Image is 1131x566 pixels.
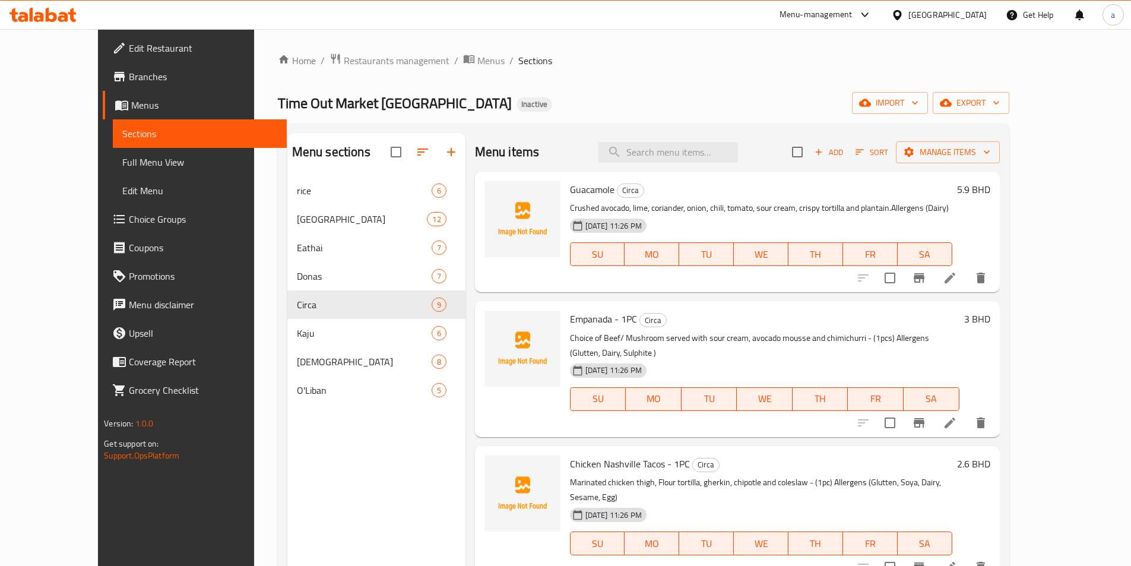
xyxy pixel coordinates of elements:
[843,532,898,555] button: FR
[793,387,848,411] button: TH
[848,387,904,411] button: FR
[517,99,552,109] span: Inactive
[686,390,733,407] span: TU
[122,155,277,169] span: Full Menu View
[103,262,287,290] a: Promotions
[1111,8,1115,21] span: a
[297,298,432,312] div: Circa
[129,355,277,369] span: Coverage Report
[957,456,990,472] h6: 2.6 BHD
[297,355,432,369] div: Zen
[103,319,287,347] a: Upsell
[902,535,948,552] span: SA
[475,143,540,161] h2: Menu items
[598,142,738,163] input: search
[129,383,277,397] span: Grocery Checklist
[905,145,990,160] span: Manage items
[570,310,637,328] span: Empanada - 1PC
[570,455,690,473] span: Chicken Nashville Tacos - 1PC
[640,314,666,327] span: Circa
[287,262,465,290] div: Donas7
[297,212,427,226] div: Florencia
[785,140,810,165] span: Select section
[408,138,437,166] span: Sort sections
[904,387,959,411] button: SA
[570,181,614,198] span: Guacamole
[427,214,445,225] span: 12
[104,448,179,463] a: Support.OpsPlatform
[797,390,844,407] span: TH
[625,242,679,266] button: MO
[810,143,848,162] span: Add item
[297,184,432,198] div: rice
[570,242,625,266] button: SU
[292,143,370,161] h2: Menu sections
[853,143,891,162] button: Sort
[330,53,449,68] a: Restaurants management
[432,242,446,254] span: 7
[788,242,843,266] button: TH
[432,299,446,311] span: 9
[484,181,560,257] img: Guacamole
[129,326,277,340] span: Upsell
[129,298,277,312] span: Menu disclaimer
[739,246,784,263] span: WE
[682,387,737,411] button: TU
[278,53,1009,68] nav: breadcrumb
[625,532,679,555] button: MO
[432,356,446,368] span: 8
[297,383,432,397] div: O'Liban
[943,271,957,285] a: Edit menu item
[297,326,432,340] span: Kaju
[631,390,677,407] span: MO
[908,390,955,407] span: SA
[129,241,277,255] span: Coupons
[905,409,933,437] button: Branch-specific-item
[432,269,446,283] div: items
[908,8,987,21] div: [GEOGRAPHIC_DATA]
[384,140,408,165] span: Select all sections
[278,53,316,68] a: Home
[957,181,990,198] h6: 5.9 BHD
[484,311,560,387] img: Empanada - 1PC
[679,532,734,555] button: TU
[297,241,432,255] span: Eathai
[129,69,277,84] span: Branches
[852,92,928,114] button: import
[693,458,719,472] span: Circa
[964,311,990,327] h6: 3 BHD
[848,246,893,263] span: FR
[477,53,505,68] span: Menus
[877,265,902,290] span: Select to update
[287,376,465,404] div: O'Liban5
[432,241,446,255] div: items
[278,90,512,116] span: Time Out Market [GEOGRAPHIC_DATA]
[344,53,449,68] span: Restaurants management
[626,387,682,411] button: MO
[103,62,287,91] a: Branches
[129,212,277,226] span: Choice Groups
[129,41,277,55] span: Edit Restaurant
[463,53,505,68] a: Menus
[898,532,952,555] button: SA
[570,475,952,505] p: Marinated chicken thigh, Flour tortilla, gherkin, chipotle and coleslaw - (1pc) Allergens (Glutte...
[742,390,788,407] span: WE
[287,347,465,376] div: [DEMOGRAPHIC_DATA]8
[103,233,287,262] a: Coupons
[570,532,625,555] button: SU
[432,383,446,397] div: items
[509,53,514,68] li: /
[853,390,899,407] span: FR
[856,146,888,159] span: Sort
[103,34,287,62] a: Edit Restaurant
[287,176,465,205] div: rice6
[905,264,933,292] button: Branch-specific-item
[788,532,843,555] button: TH
[734,532,788,555] button: WE
[484,456,560,532] img: Chicken Nashville Tacos - 1PC
[943,416,957,430] a: Edit menu item
[122,127,277,141] span: Sections
[793,246,838,263] span: TH
[843,242,898,266] button: FR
